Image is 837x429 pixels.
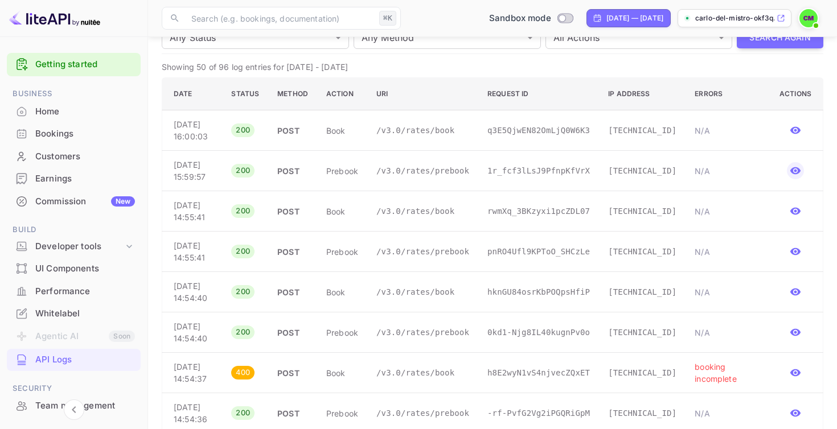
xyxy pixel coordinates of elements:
[376,205,469,217] p: /v3.0/rates/book
[7,123,141,144] a: Bookings
[35,399,135,412] div: Team management
[367,78,478,110] th: URI
[606,13,663,23] div: [DATE] — [DATE]
[277,367,308,379] p: POST
[7,168,141,190] div: Earnings
[489,12,551,25] span: Sandbox mode
[231,205,255,217] span: 200
[174,320,213,344] p: [DATE] 14:54:40
[326,286,358,298] p: book
[487,165,590,177] p: 1r_fcf3lLsJ9PfnpKfVrX
[326,125,358,137] p: book
[799,9,818,27] img: Carlo Del Mistro
[7,146,141,168] div: Customers
[231,367,255,378] span: 400
[174,159,213,183] p: [DATE] 15:59:57
[7,168,141,189] a: Earnings
[326,327,358,339] p: prebook
[35,307,135,320] div: Whitelabel
[7,303,141,325] div: Whitelabel
[162,26,349,49] div: Any Status
[9,9,100,27] img: LiteAPI logo
[7,395,141,417] div: Team management
[277,327,308,339] p: POST
[376,286,469,298] p: /v3.0/rates/book
[608,205,676,217] p: [TECHNICAL_ID]
[695,125,761,137] p: N/A
[35,353,135,366] div: API Logs
[7,280,141,302] a: Performance
[7,101,141,123] div: Home
[162,78,223,110] th: Date
[608,286,676,298] p: [TECHNICAL_ID]
[35,150,135,163] div: Customers
[277,407,308,419] p: POST
[376,407,469,419] p: /v3.0/rates/prebook
[487,327,590,339] p: 0kd1-Njg8IL40kugnPv0o
[317,78,367,110] th: Action
[608,327,676,339] p: [TECHNICAL_ID]
[231,125,255,136] span: 200
[35,172,135,185] div: Earnings
[35,127,135,141] div: Bookings
[277,205,308,217] p: POST
[326,246,358,258] p: prebook
[608,246,676,258] p: [TECHNICAL_ID]
[376,327,469,339] p: /v3.0/rates/prebook
[695,327,761,339] p: N/A
[545,26,733,49] div: All Actions
[7,191,141,213] div: CommissionNew
[7,224,141,236] span: Build
[487,125,590,137] p: q3E5QjwEN82OmLjQ0W6K3
[695,407,761,419] p: N/A
[231,165,255,176] span: 200
[268,78,317,110] th: Method
[737,27,823,49] button: Search Again
[7,382,141,395] span: Security
[35,58,135,71] a: Getting started
[770,78,823,110] th: Actions
[599,78,686,110] th: IP Address
[326,205,358,217] p: book
[174,361,213,385] p: [DATE] 14:54:37
[695,13,774,23] p: carlo-del-mistro-okf3q...
[277,125,308,137] p: POST
[174,199,213,223] p: [DATE] 14:55:41
[35,285,135,298] div: Performance
[35,262,135,275] div: UI Components
[7,53,141,76] div: Getting started
[608,125,676,137] p: [TECHNICAL_ID]
[64,399,84,420] button: Collapse navigation
[487,286,590,298] p: hknGU84osrKbPOQpsHfiP
[376,367,469,379] p: /v3.0/rates/book
[231,286,255,298] span: 200
[7,349,141,370] a: API Logs
[277,165,308,177] p: POST
[231,407,255,419] span: 200
[162,61,823,73] p: Showing 50 of 96 log entries for [DATE] - [DATE]
[222,78,268,110] th: Status
[608,407,676,419] p: [TECHNICAL_ID]
[174,240,213,263] p: [DATE] 14:55:41
[174,401,213,425] p: [DATE] 14:54:36
[277,246,308,258] p: POST
[277,286,308,298] p: POST
[695,286,761,298] p: N/A
[326,407,358,419] p: prebook
[608,165,676,177] p: [TECHNICAL_ID]
[487,367,590,379] p: h8E2wyN1vS4njvecZQxET
[7,258,141,279] a: UI Components
[7,258,141,280] div: UI Components
[695,361,761,385] p: booking incomplete
[174,118,213,142] p: [DATE] 16:00:03
[174,280,213,304] p: [DATE] 14:54:40
[487,407,590,419] p: -rf-PvfG2Vg2iPGQRiGpM
[376,246,469,258] p: /v3.0/rates/prebook
[7,191,141,212] a: CommissionNew
[376,125,469,137] p: /v3.0/rates/book
[379,11,396,26] div: ⌘K
[35,240,124,253] div: Developer tools
[7,101,141,122] a: Home
[686,78,770,110] th: Errors
[7,88,141,100] span: Business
